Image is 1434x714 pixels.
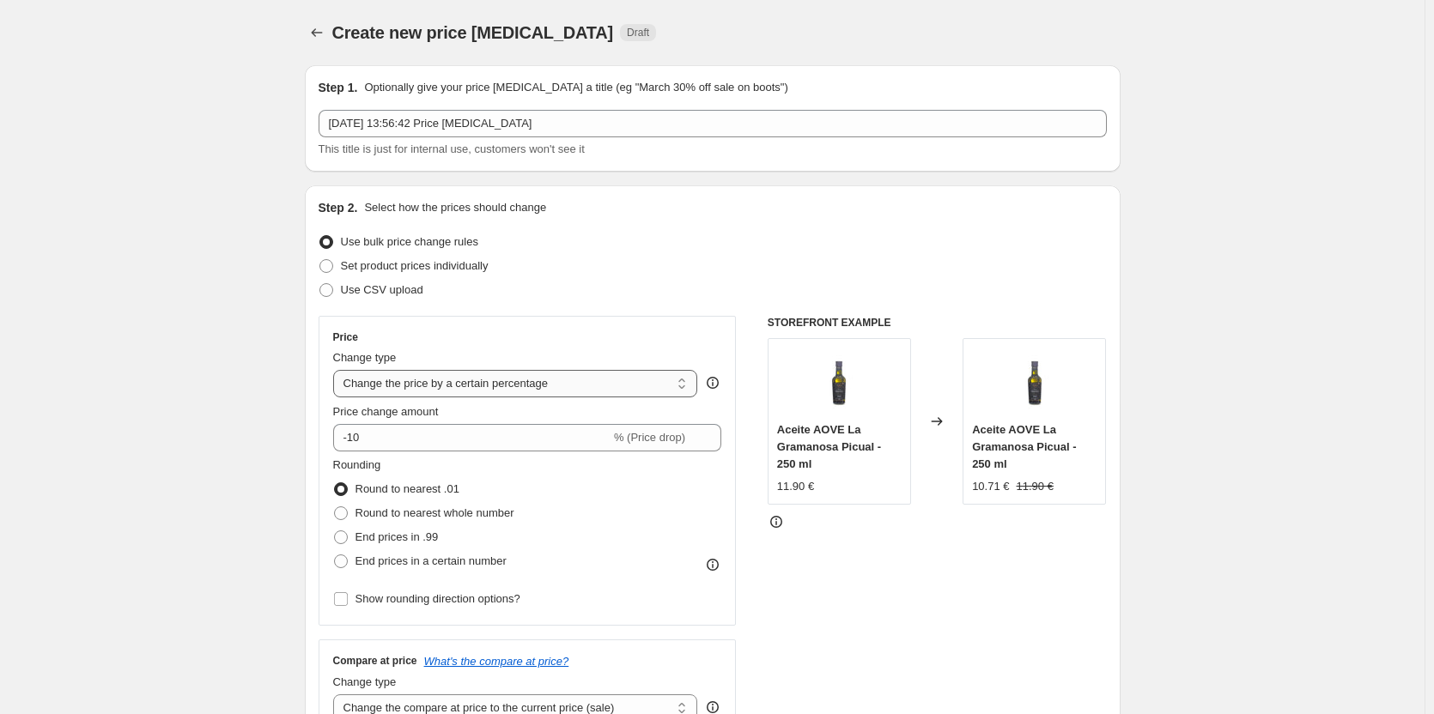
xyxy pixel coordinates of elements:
[319,199,358,216] h2: Step 2.
[333,675,397,688] span: Change type
[355,592,520,605] span: Show rounding direction options?
[341,259,489,272] span: Set product prices individually
[805,348,873,416] img: aceite-aove-la-gramanosa-picual-250-ml-479889_80x.jpg
[319,142,585,155] span: This title is just for internal use, customers won't see it
[614,431,685,444] span: % (Price drop)
[333,458,381,471] span: Rounding
[1000,348,1069,416] img: aceite-aove-la-gramanosa-picual-250-ml-479889_80x.jpg
[355,482,459,495] span: Round to nearest .01
[355,554,507,567] span: End prices in a certain number
[972,478,1009,495] div: 10.71 €
[333,351,397,364] span: Change type
[768,316,1107,330] h6: STOREFRONT EXAMPLE
[341,283,423,296] span: Use CSV upload
[355,530,439,543] span: End prices in .99
[364,199,546,216] p: Select how the prices should change
[627,26,649,39] span: Draft
[333,330,358,344] h3: Price
[777,478,814,495] div: 11.90 €
[333,405,439,418] span: Price change amount
[332,23,614,42] span: Create new price [MEDICAL_DATA]
[777,423,881,470] span: Aceite AOVE La Gramanosa Picual - 250 ml
[305,21,329,45] button: Price change jobs
[319,110,1107,137] input: 30% off holiday sale
[333,424,611,451] input: -15
[319,79,358,96] h2: Step 1.
[355,506,514,519] span: Round to nearest whole number
[364,79,787,96] p: Optionally give your price [MEDICAL_DATA] a title (eg "March 30% off sale on boots")
[972,423,1076,470] span: Aceite AOVE La Gramanosa Picual - 250 ml
[1017,478,1054,495] strike: 11.90 €
[333,654,417,668] h3: Compare at price
[424,655,569,668] button: What's the compare at price?
[704,374,721,391] div: help
[341,235,478,248] span: Use bulk price change rules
